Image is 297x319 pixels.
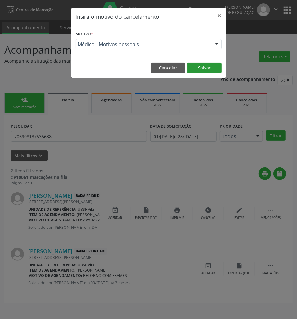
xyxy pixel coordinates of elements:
label: Motivo [76,29,93,39]
span: Médico - Motivos pessoais [78,41,209,47]
button: Salvar [187,63,222,73]
h5: Insira o motivo do cancelamento [76,12,160,20]
button: Cancelar [151,63,185,73]
button: Close [214,8,226,23]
